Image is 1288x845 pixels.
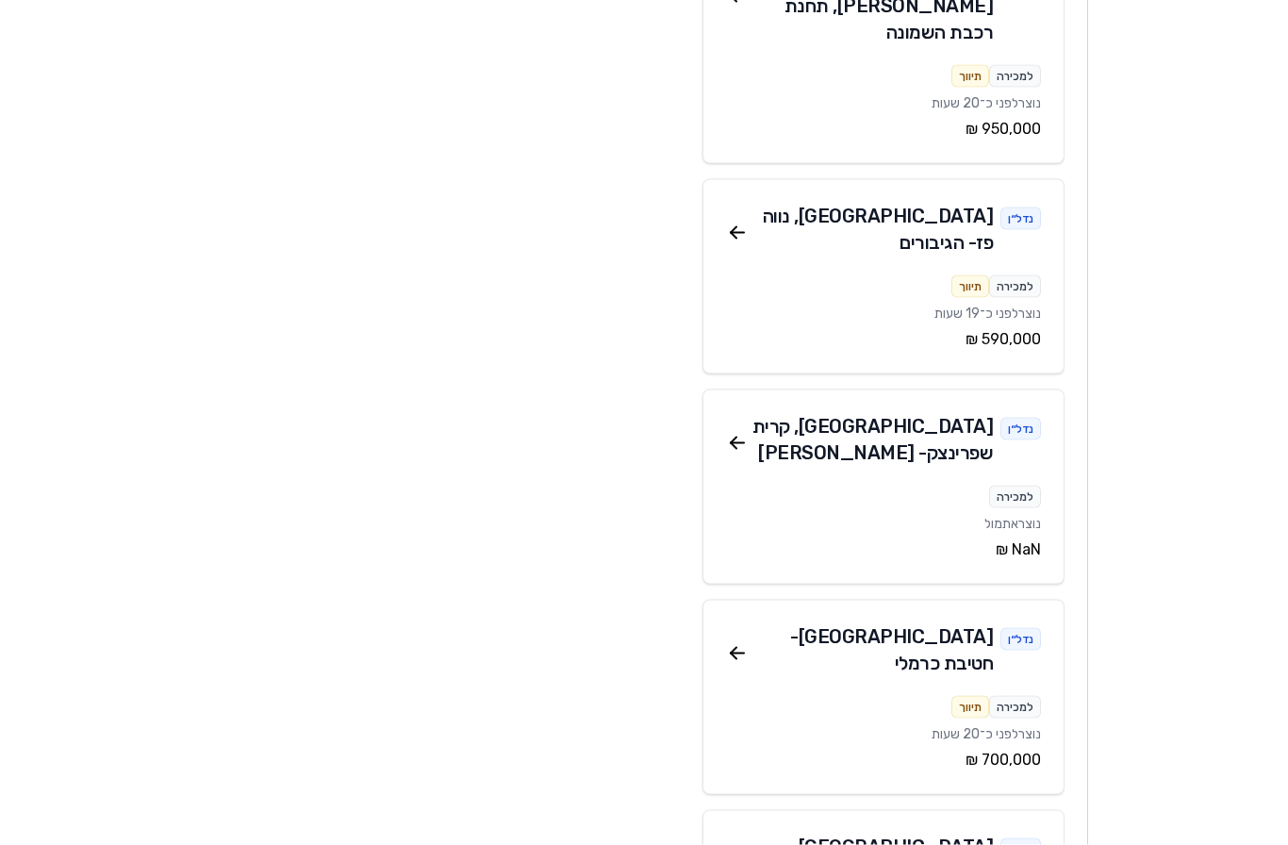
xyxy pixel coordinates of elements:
[749,623,994,676] div: [GEOGRAPHIC_DATA] - חטיבת כרמלי
[749,203,994,256] div: [GEOGRAPHIC_DATA] , נווה פז - הגיבורים
[726,328,1041,351] div: ‏590,000 ‏₪
[1000,628,1041,651] div: נדל״ן
[951,696,989,719] div: תיווך
[1000,207,1041,230] div: נדל״ן
[726,749,1041,771] div: ‏700,000 ‏₪
[989,275,1041,298] div: למכירה
[951,275,989,298] div: תיווך
[934,306,1041,322] span: נוצר לפני כ־19 שעות
[726,118,1041,141] div: ‏950,000 ‏₪
[984,516,1041,532] span: נוצר אתמול
[989,486,1041,508] div: למכירה
[749,413,994,466] div: [GEOGRAPHIC_DATA] , קרית שפרינצק - [PERSON_NAME]
[932,95,1041,111] span: נוצר לפני כ־20 שעות
[989,696,1041,719] div: למכירה
[989,65,1041,88] div: למכירה
[726,538,1041,561] div: ‏NaN ‏₪
[932,726,1041,742] span: נוצר לפני כ־20 שעות
[1000,418,1041,440] div: נדל״ן
[951,65,989,88] div: תיווך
